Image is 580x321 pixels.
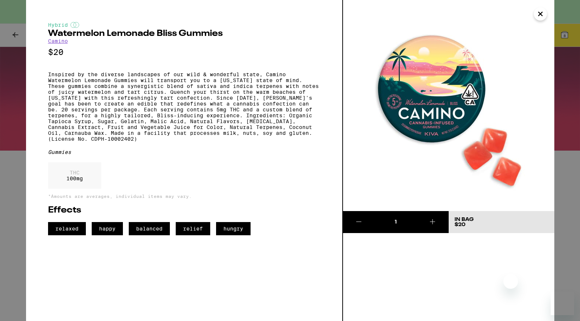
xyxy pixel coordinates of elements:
button: Close [534,7,547,21]
iframe: Close message [503,274,518,289]
span: balanced [129,222,170,235]
a: Camino [48,38,68,44]
span: relaxed [48,222,86,235]
button: In Bag$20 [449,211,554,233]
div: In Bag [455,217,474,222]
span: relief [176,222,210,235]
h2: Effects [48,206,320,215]
iframe: Button to launch messaging window [551,292,574,315]
span: hungry [216,222,251,235]
span: $20 [455,222,466,227]
h2: Watermelon Lemonade Bliss Gummies [48,29,320,38]
div: Gummies [48,149,320,155]
img: hybridColor.svg [70,22,79,28]
div: 100 mg [48,162,101,189]
p: Inspired by the diverse landscapes of our wild & wonderful state, Camino Watermelon Lemonade Gumm... [48,71,320,142]
span: happy [92,222,123,235]
div: 1 [375,218,417,226]
div: Hybrid [48,22,320,28]
p: $20 [48,48,320,57]
p: THC [66,170,83,176]
p: *Amounts are averages, individual items may vary. [48,194,320,199]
